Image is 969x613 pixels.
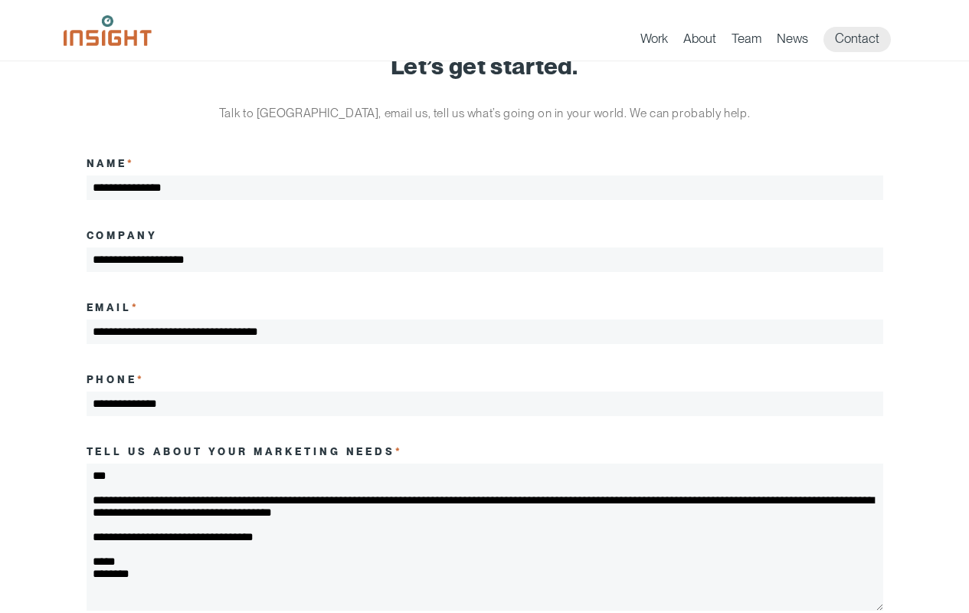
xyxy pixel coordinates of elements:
label: Email [87,301,140,313]
label: Phone [87,373,146,385]
a: Contact [823,27,891,52]
a: News [777,31,808,52]
a: About [683,31,716,52]
a: Work [640,31,668,52]
a: Team [732,31,761,52]
label: Company [87,229,159,241]
label: Name [87,157,136,169]
nav: primary navigation menu [640,27,906,52]
p: Talk to [GEOGRAPHIC_DATA], email us, tell us what’s going on in your world. We can probably help. [198,102,772,125]
label: Tell us about your marketing needs [87,445,404,457]
img: Insight Marketing Design [64,15,152,46]
h1: Let’s get started. [87,53,883,79]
